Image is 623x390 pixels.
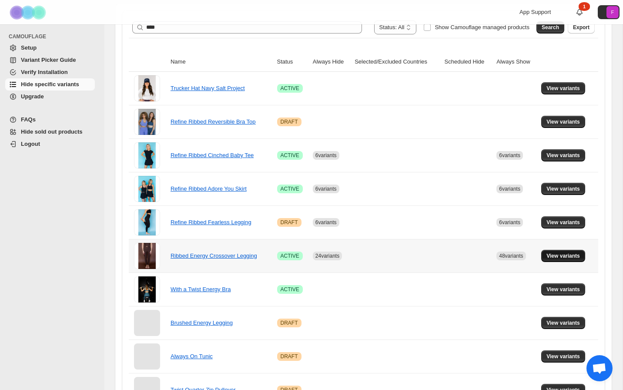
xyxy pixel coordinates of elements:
[573,24,590,31] span: Export
[5,78,95,91] a: Hide specific variants
[171,118,256,125] a: Refine Ribbed Reversible Bra Top
[21,141,40,147] span: Logout
[5,126,95,138] a: Hide sold out products
[541,250,585,262] button: View variants
[171,353,213,360] a: Always On Tunic
[21,57,76,63] span: Variant Picker Guide
[499,219,520,225] span: 6 variants
[598,5,620,19] button: Avatar with initials F
[281,286,299,293] span: ACTIVE
[435,24,529,30] span: Show Camouflage managed products
[541,183,585,195] button: View variants
[171,85,245,91] a: Trucker Hat Navy Salt Project
[546,118,580,125] span: View variants
[281,85,299,92] span: ACTIVE
[442,52,494,72] th: Scheduled Hide
[281,118,298,125] span: DRAFT
[541,82,585,94] button: View variants
[21,93,44,100] span: Upgrade
[315,152,337,158] span: 6 variants
[541,149,585,161] button: View variants
[541,216,585,229] button: View variants
[281,353,298,360] span: DRAFT
[541,350,585,363] button: View variants
[606,6,619,18] span: Avatar with initials F
[171,252,257,259] a: Ribbed Energy Crossover Legging
[536,21,564,34] button: Search
[310,52,352,72] th: Always Hide
[611,10,614,15] text: F
[546,353,580,360] span: View variants
[494,52,539,72] th: Always Show
[21,116,36,123] span: FAQs
[5,54,95,66] a: Variant Picker Guide
[7,0,50,24] img: Camouflage
[499,253,523,259] span: 48 variants
[586,355,613,381] div: Open chat
[281,319,298,326] span: DRAFT
[352,52,442,72] th: Selected/Excluded Countries
[568,21,595,34] button: Export
[575,8,584,17] a: 1
[519,9,551,15] span: App Support
[579,2,590,11] div: 1
[542,24,559,31] span: Search
[546,252,580,259] span: View variants
[546,319,580,326] span: View variants
[275,52,310,72] th: Status
[546,85,580,92] span: View variants
[171,185,247,192] a: Refine Ribbed Adore You Skirt
[171,152,254,158] a: Refine Ribbed Cinched Baby Tee
[546,219,580,226] span: View variants
[546,185,580,192] span: View variants
[546,152,580,159] span: View variants
[5,91,95,103] a: Upgrade
[499,186,520,192] span: 6 variants
[546,286,580,293] span: View variants
[281,152,299,159] span: ACTIVE
[541,317,585,329] button: View variants
[499,152,520,158] span: 6 variants
[281,252,299,259] span: ACTIVE
[281,185,299,192] span: ACTIVE
[21,44,37,51] span: Setup
[171,219,251,225] a: Refine Ribbed Fearless Legging
[315,219,337,225] span: 6 variants
[171,319,233,326] a: Brushed Energy Legging
[5,138,95,150] a: Logout
[168,52,275,72] th: Name
[5,66,95,78] a: Verify Installation
[281,219,298,226] span: DRAFT
[541,116,585,128] button: View variants
[315,253,339,259] span: 24 variants
[9,33,98,40] span: CAMOUFLAGE
[21,81,79,87] span: Hide specific variants
[5,114,95,126] a: FAQs
[5,42,95,54] a: Setup
[541,283,585,296] button: View variants
[21,128,83,135] span: Hide sold out products
[21,69,68,75] span: Verify Installation
[171,286,231,292] a: With a Twist Energy Bra
[315,186,337,192] span: 6 variants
